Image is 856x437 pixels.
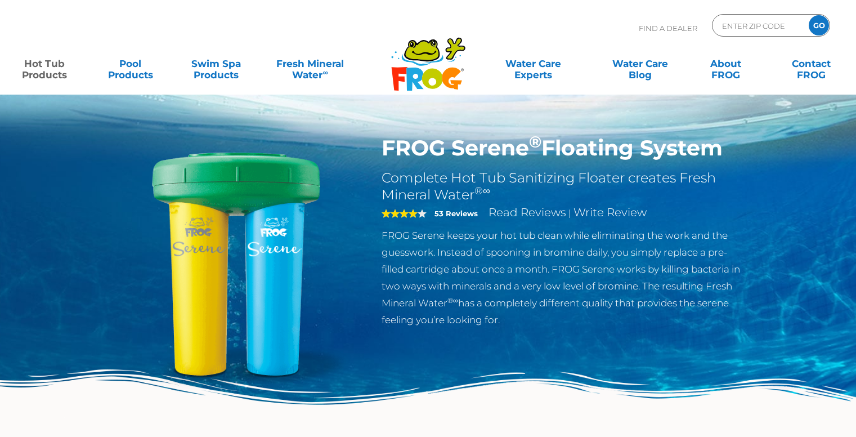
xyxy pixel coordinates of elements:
[479,52,588,75] a: Water CareExperts
[382,209,418,218] span: 4
[474,185,490,197] sup: ®∞
[183,52,249,75] a: Swim SpaProducts
[488,206,566,219] a: Read Reviews
[382,227,749,328] p: FROG Serene keeps your hot tub clean while eliminating the work and the guesswork. Instead of spo...
[692,52,759,75] a: AboutFROG
[573,206,647,219] a: Write Review
[447,296,458,305] sup: ®∞
[382,135,749,161] h1: FROG Serene Floating System
[607,52,673,75] a: Water CareBlog
[11,52,78,75] a: Hot TubProducts
[434,209,478,218] strong: 53 Reviews
[107,135,365,393] img: hot-tub-product-serene-floater.png
[268,52,352,75] a: Fresh MineralWater∞
[97,52,163,75] a: PoolProducts
[778,52,845,75] a: ContactFROG
[529,132,541,151] sup: ®
[639,14,697,42] p: Find A Dealer
[382,170,749,203] h2: Complete Hot Tub Sanitizing Floater creates Fresh Mineral Water
[809,15,829,35] input: GO
[568,208,571,218] span: |
[322,68,328,77] sup: ∞
[385,23,472,91] img: Frog Products Logo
